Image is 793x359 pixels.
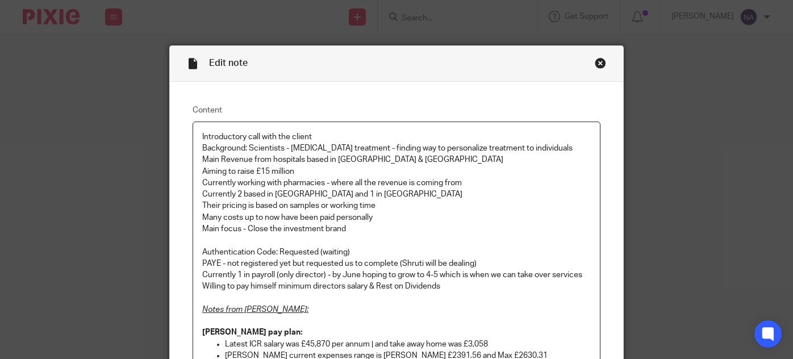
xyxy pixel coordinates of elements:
[202,143,591,154] p: Background: Scientists - [MEDICAL_DATA] treatment - finding way to personalize treatment to indiv...
[202,131,591,143] p: Introductory call with the client
[202,189,591,200] p: Currently 2 based in [GEOGRAPHIC_DATA] and 1 in [GEOGRAPHIC_DATA]
[202,258,591,269] p: PAYE - not registered yet but requested us to complete (Shruti will be dealing)
[202,281,591,292] p: Willing to pay himself minimum directors salary & Rest on Dividends
[202,154,591,165] p: Main Revenue from hospitals based in [GEOGRAPHIC_DATA] & [GEOGRAPHIC_DATA]
[209,59,248,68] span: Edit note
[225,339,591,350] p: Latest ICR salary was £45,870 per annum | and take away home was £3,058
[202,223,591,235] p: Main focus - Close the investment brand
[202,177,591,189] p: Currently working with pharmacies - where all the revenue is coming from
[202,200,591,211] p: Their pricing is based on samples or working time
[202,166,591,177] p: Aiming to raise £15 million
[193,105,600,116] label: Content
[595,57,606,69] div: Close this dialog window
[202,247,591,258] p: Authentication Code: Requested (waiting)
[202,328,302,336] strong: [PERSON_NAME] pay plan:
[202,306,308,314] u: Notes from [PERSON_NAME]:
[202,212,591,223] p: Many costs up to now have been paid personally
[202,269,591,281] p: Currently 1 in payroll (only director) - by June hoping to grow to 4-5 which is when we can take ...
